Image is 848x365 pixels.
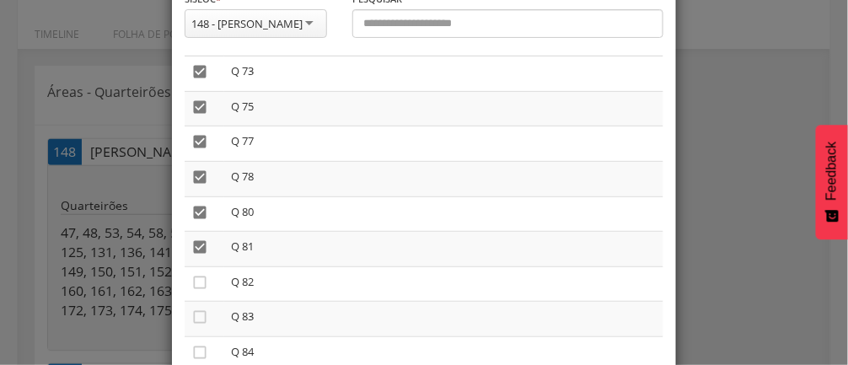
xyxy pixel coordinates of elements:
[191,63,208,80] i: 
[191,239,208,255] i: 
[224,91,663,126] td: Q 75
[191,274,208,291] i: 
[191,204,208,221] i: 
[224,196,663,232] td: Q 80
[824,142,840,201] span: Feedback
[224,162,663,197] td: Q 78
[224,266,663,302] td: Q 82
[224,56,663,92] td: Q 73
[191,133,208,150] i: 
[191,309,208,325] i: 
[191,344,208,361] i: 
[816,125,848,239] button: Feedback - Mostrar pesquisa
[191,169,208,185] i: 
[224,302,663,337] td: Q 83
[191,99,208,115] i: 
[191,16,303,31] div: 148 - [PERSON_NAME]
[224,126,663,162] td: Q 77
[224,232,663,267] td: Q 81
